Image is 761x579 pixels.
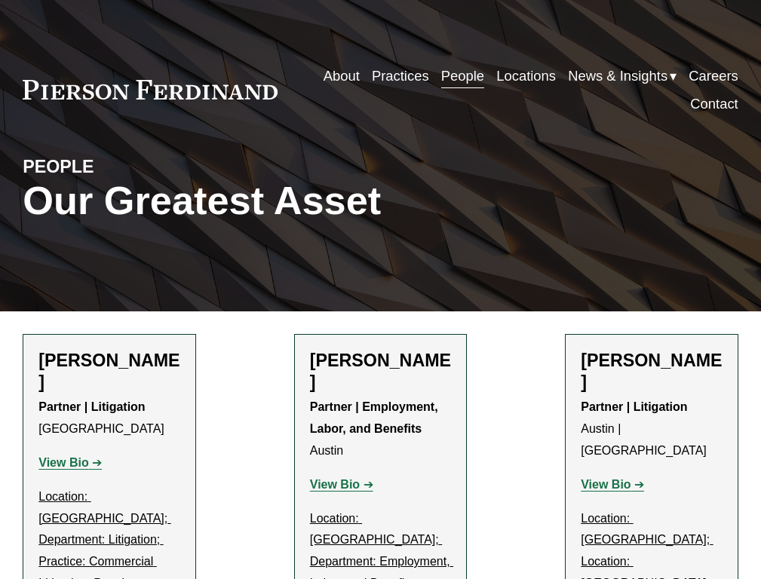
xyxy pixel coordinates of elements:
strong: View Bio [38,456,88,469]
strong: Partner | Litigation [38,400,145,413]
strong: Partner | Employment, Labor, and Benefits [310,400,441,435]
a: Contact [690,90,738,118]
strong: View Bio [310,478,360,491]
p: Austin [310,397,451,461]
h1: Our Greatest Asset [23,179,499,224]
strong: View Bio [581,478,631,491]
h4: PEOPLE [23,156,201,179]
h2: [PERSON_NAME] [310,350,451,392]
a: Locations [496,62,556,90]
a: folder dropdown [568,62,677,90]
strong: Partner | Litigation [581,400,687,413]
h2: [PERSON_NAME] [38,350,180,392]
p: [GEOGRAPHIC_DATA] [38,397,180,440]
a: People [441,62,484,90]
h2: [PERSON_NAME] [581,350,722,392]
a: About [324,62,360,90]
a: Practices [372,62,429,90]
span: News & Insights [568,63,667,88]
a: View Bio [310,478,373,491]
a: Careers [689,62,738,90]
a: View Bio [38,456,102,469]
a: View Bio [581,478,644,491]
p: Austin | [GEOGRAPHIC_DATA] [581,397,722,461]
